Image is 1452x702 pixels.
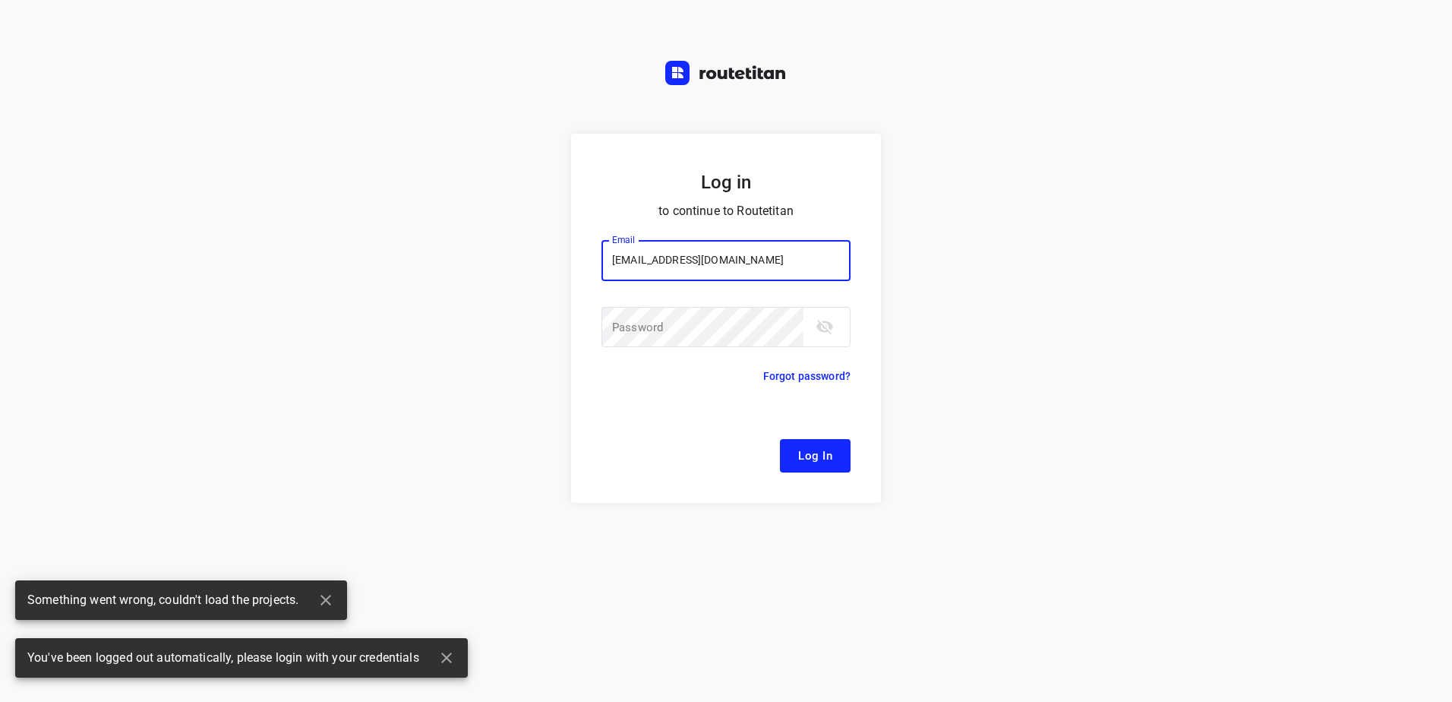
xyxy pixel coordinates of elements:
span: Log In [798,446,832,466]
span: You've been logged out automatically, please login with your credentials [27,650,419,667]
img: Routetitan [665,61,787,85]
h5: Log in [601,170,851,194]
p: to continue to Routetitan [601,201,851,222]
span: Something went wrong, couldn't load the projects. [27,592,298,609]
p: Forgot password? [763,367,851,385]
button: Log In [780,439,851,473]
button: toggle password visibility [810,311,840,342]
